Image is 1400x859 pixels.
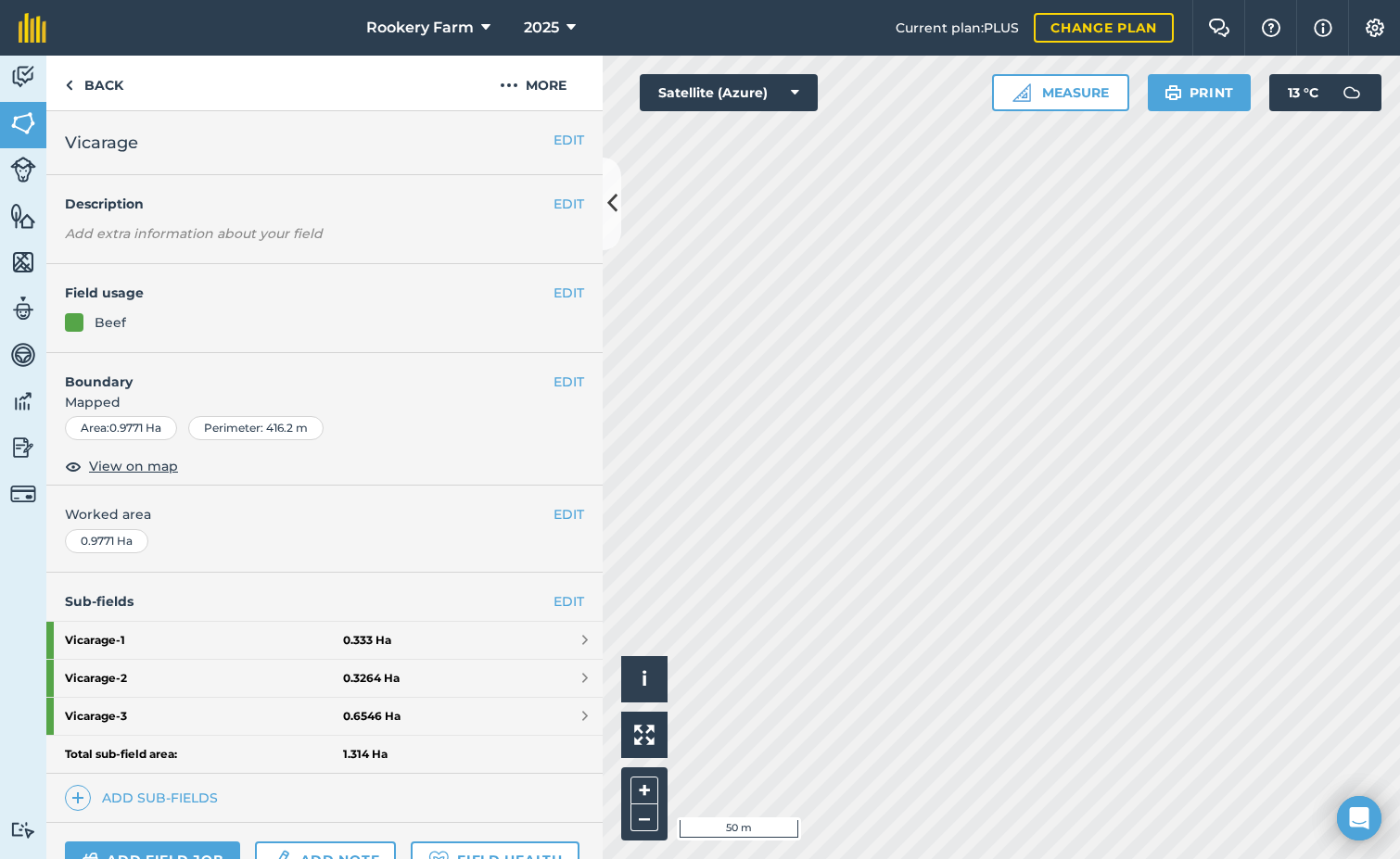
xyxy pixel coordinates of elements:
[554,504,584,524] button: EDIT
[10,63,36,91] img: svg+xml;base64,PD94bWwgdmVyc2lvbj0iMS4wIiBlbmNvZGluZz0idXRmLTgiPz4KPCEtLSBHZW5lcmF0b3I6IEFkb2JlIE...
[1314,17,1332,39] img: svg+xml;base64,PHN2ZyB4bWxucz0iaHR0cDovL3d3dy53My5vcmcvMjAwMC9zdmciIHdpZHRoPSIxNyIgaGVpZ2h0PSIxNy...
[634,725,655,745] img: Four arrows, one pointing top left, one top right, one bottom right and the last bottom left
[65,194,584,214] h4: Description
[65,455,82,477] img: svg+xml;base64,PHN2ZyB4bWxucz0iaHR0cDovL3d3dy53My5vcmcvMjAwMC9zdmciIHdpZHRoPSIxOCIgaGVpZ2h0PSIyNC...
[65,747,343,762] strong: Total sub-field area:
[554,194,584,214] button: EDIT
[10,109,36,137] img: svg+xml;base64,PHN2ZyB4bWxucz0iaHR0cDovL3d3dy53My5vcmcvMjAwMC9zdmciIHdpZHRoPSI1NiIgaGVpZ2h0PSI2MC...
[65,74,73,96] img: svg+xml;base64,PHN2ZyB4bWxucz0iaHR0cDovL3d3dy53My5vcmcvMjAwMC9zdmciIHdpZHRoPSI5IiBoZWlnaHQ9IjI0Ii...
[1165,82,1182,104] img: svg+xml;base64,PHN2ZyB4bWxucz0iaHR0cDovL3d3dy53My5vcmcvMjAwMC9zdmciIHdpZHRoPSIxOSIgaGVpZ2h0PSIyNC...
[46,353,554,392] h4: Boundary
[65,504,584,524] span: Worked area
[10,821,36,839] img: svg+xml;base64,PD94bWwgdmVyc2lvbj0iMS4wIiBlbmNvZGluZz0idXRmLTgiPz4KPCEtLSBHZW5lcmF0b3I6IEFkb2JlIE...
[343,709,401,724] strong: 0.6546 Ha
[1012,83,1031,102] img: Ruler icon
[46,56,142,110] a: Back
[65,130,138,156] span: Vicarage
[65,698,343,735] strong: Vicarage - 3
[1269,74,1381,111] button: 13 °C
[464,56,603,110] button: More
[65,283,554,303] h4: Field usage
[1148,74,1252,111] button: Print
[46,622,603,659] a: Vicarage-10.333 Ha
[343,671,400,686] strong: 0.3264 Ha
[992,74,1129,111] button: Measure
[896,18,1019,38] span: Current plan : PLUS
[19,13,46,43] img: fieldmargin Logo
[71,787,84,809] img: svg+xml;base64,PHN2ZyB4bWxucz0iaHR0cDovL3d3dy53My5vcmcvMjAwMC9zdmciIHdpZHRoPSIxNCIgaGVpZ2h0PSIyNC...
[10,202,36,230] img: svg+xml;base64,PHN2ZyB4bWxucz0iaHR0cDovL3d3dy53My5vcmcvMjAwMC9zdmciIHdpZHRoPSI1NiIgaGVpZ2h0PSI2MC...
[1333,74,1370,111] img: svg+xml;base64,PD94bWwgdmVyc2lvbj0iMS4wIiBlbmNvZGluZz0idXRmLTgiPz4KPCEtLSBHZW5lcmF0b3I6IEFkb2JlIE...
[95,312,126,333] div: Beef
[65,225,323,242] em: Add extra information about your field
[65,455,178,477] button: View on map
[10,295,36,322] img: svg+xml;base64,PD94bWwgdmVyc2lvbj0iMS4wIiBlbmNvZGluZz0idXRmLTgiPz4KPCEtLSBHZW5lcmF0b3I6IEFkb2JlIE...
[65,529,148,553] div: 0.9771 Ha
[65,660,343,697] strong: Vicarage - 2
[10,434,36,461] img: svg+xml;base64,PD94bWwgdmVyc2lvbj0iMS4wIiBlbmNvZGluZz0idXRmLTgiPz4KPCEtLSBHZW5lcmF0b3I6IEFkb2JlIE...
[89,456,178,476] span: View on map
[554,130,584,150] button: EDIT
[1288,74,1318,111] span: 13 ° C
[65,416,177,440] div: Area : 0.9771 Ha
[554,372,584,392] button: EDIT
[630,777,658,804] button: +
[46,392,603,412] span: Mapped
[630,804,658,831] button: –
[640,74,818,111] button: Satellite (Azure)
[10,248,36,276] img: svg+xml;base64,PHN2ZyB4bWxucz0iaHR0cDovL3d3dy53My5vcmcvMjAwMC9zdmciIHdpZHRoPSI1NiIgaGVpZ2h0PSI2MC...
[10,157,36,183] img: svg+xml;base64,PD94bWwgdmVyc2lvbj0iMS4wIiBlbmNvZGluZz0idXRmLTgiPz4KPCEtLSBHZW5lcmF0b3I6IEFkb2JlIE...
[65,785,225,811] a: Add sub-fields
[554,591,584,612] a: EDIT
[1208,19,1230,37] img: Two speech bubbles overlapping with the left bubble in the forefront
[46,698,603,735] a: Vicarage-30.6546 Ha
[366,17,474,39] span: Rookery Farm
[10,341,36,369] img: svg+xml;base64,PD94bWwgdmVyc2lvbj0iMS4wIiBlbmNvZGluZz0idXRmLTgiPz4KPCEtLSBHZW5lcmF0b3I6IEFkb2JlIE...
[524,17,559,39] span: 2025
[10,481,36,507] img: svg+xml;base64,PD94bWwgdmVyc2lvbj0iMS4wIiBlbmNvZGluZz0idXRmLTgiPz4KPCEtLSBHZW5lcmF0b3I6IEFkb2JlIE...
[188,416,324,440] div: Perimeter : 416.2 m
[46,660,603,697] a: Vicarage-20.3264 Ha
[1364,19,1386,37] img: A cog icon
[642,667,647,690] span: i
[10,387,36,415] img: svg+xml;base64,PD94bWwgdmVyc2lvbj0iMS4wIiBlbmNvZGluZz0idXRmLTgiPz4KPCEtLSBHZW5lcmF0b3I6IEFkb2JlIE...
[46,591,603,612] h4: Sub-fields
[500,74,518,96] img: svg+xml;base64,PHN2ZyB4bWxucz0iaHR0cDovL3d3dy53My5vcmcvMjAwMC9zdmciIHdpZHRoPSIyMCIgaGVpZ2h0PSIyNC...
[1337,796,1381,840] div: Open Intercom Messenger
[554,283,584,303] button: EDIT
[65,622,343,659] strong: Vicarage - 1
[1260,19,1282,37] img: A question mark icon
[343,633,391,648] strong: 0.333 Ha
[343,747,388,762] strong: 1.314 Ha
[621,656,668,702] button: i
[1034,13,1174,43] a: Change plan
